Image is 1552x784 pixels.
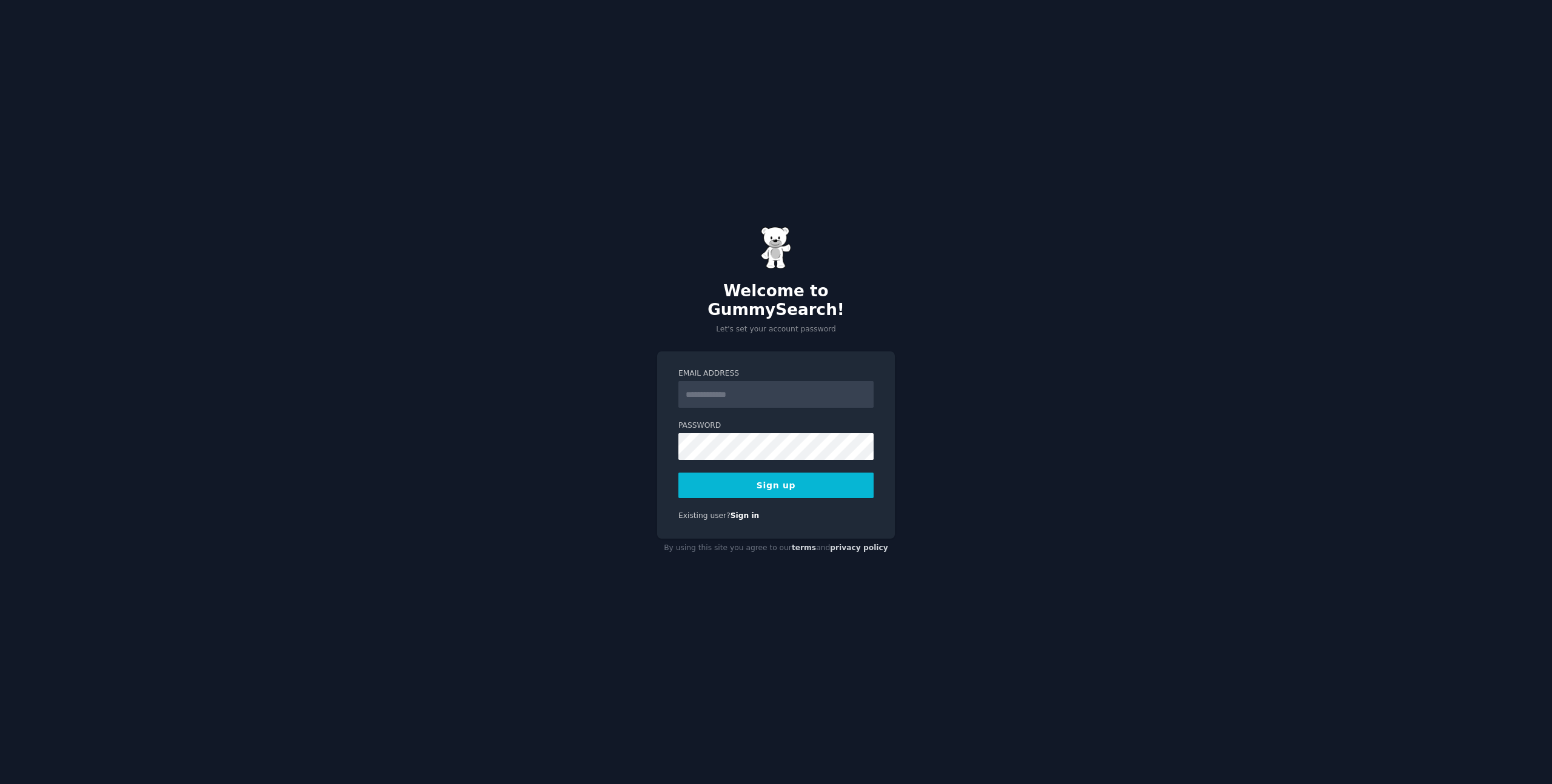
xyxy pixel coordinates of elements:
label: Email Address [678,368,874,379]
div: By using this site you agree to our and [657,539,895,558]
button: Sign up [678,473,874,498]
span: Existing user? [678,511,731,520]
label: Password [678,420,874,431]
a: privacy policy [830,543,888,552]
img: Gummy Bear [761,227,791,269]
p: Let's set your account password [657,324,895,335]
a: terms [792,543,816,552]
h2: Welcome to GummySearch! [657,282,895,320]
a: Sign in [731,511,760,520]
